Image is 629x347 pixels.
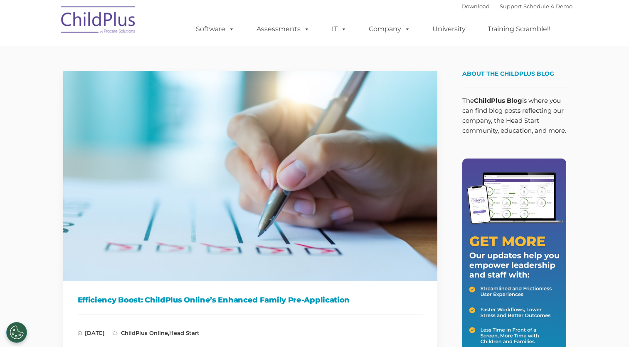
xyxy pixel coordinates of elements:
a: Company [360,21,419,37]
span: , [113,330,200,336]
a: Support [500,3,522,10]
a: IT [323,21,355,37]
p: The is where you can find blog posts reflecting our company, the Head Start community, education,... [462,96,566,136]
img: Efficiency Boost: ChildPlus Online's Enhanced Family Pre-Application Process - Streamlining Appli... [63,71,437,281]
a: Head Start [169,330,200,336]
a: ChildPlus Online [121,330,168,336]
span: [DATE] [78,330,105,336]
strong: ChildPlus Blog [474,97,522,104]
img: ChildPlus by Procare Solutions [57,0,140,42]
a: Download [461,3,490,10]
a: University [424,21,474,37]
font: | [461,3,572,10]
a: Software [187,21,243,37]
h1: Efficiency Boost: ChildPlus Online’s Enhanced Family Pre-Application [78,294,423,306]
button: Cookies Settings [6,322,27,343]
a: Training Scramble!! [479,21,559,37]
span: About the ChildPlus Blog [462,70,554,77]
a: Assessments [248,21,318,37]
a: Schedule A Demo [523,3,572,10]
